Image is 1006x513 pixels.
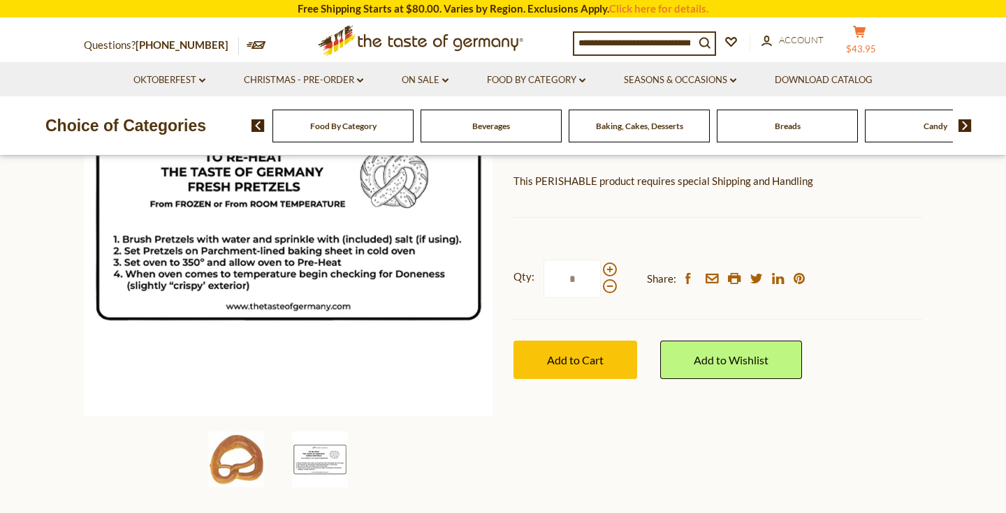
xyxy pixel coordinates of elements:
[251,119,265,132] img: previous arrow
[647,270,676,288] span: Share:
[244,73,363,88] a: Christmas - PRE-ORDER
[775,121,801,131] a: Breads
[310,121,377,131] a: Food By Category
[596,121,683,131] a: Baking, Cakes, Desserts
[958,119,972,132] img: next arrow
[133,73,205,88] a: Oktoberfest
[660,341,802,379] a: Add to Wishlist
[292,431,348,487] img: The Taste of Germany Large Bavarian Pretzels, 10 oz, 5 pack
[402,73,449,88] a: On Sale
[838,25,880,60] button: $43.95
[544,260,601,298] input: Qty:
[846,43,876,54] span: $43.95
[779,34,824,45] span: Account
[208,431,264,487] img: The Taste of Germany Large Bavarian Pretzels, 10 oz, 5 pack
[487,73,585,88] a: Food By Category
[513,268,534,285] strong: Qty:
[547,353,604,366] span: Add to Cart
[136,38,228,51] a: [PHONE_NUMBER]
[624,73,736,88] a: Seasons & Occasions
[513,341,637,379] button: Add to Cart
[924,121,947,131] a: Candy
[513,172,922,190] p: This PERISHABLE product requires special Shipping and Handling
[84,36,239,54] p: Questions?
[84,8,493,416] img: The Taste of Germany Large Bavarian Pretzels, 10 oz, 5 pack
[472,121,510,131] a: Beverages
[761,33,824,48] a: Account
[609,2,708,15] a: Click here for details.
[775,73,873,88] a: Download Catalog
[527,200,922,218] li: We will ship this product in heat-protective packaging and ice.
